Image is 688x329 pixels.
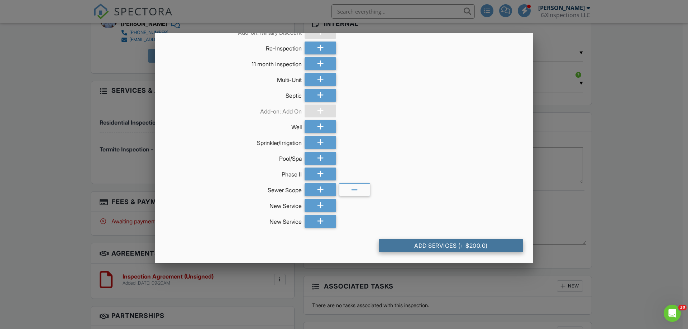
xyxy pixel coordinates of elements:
[165,152,302,163] div: Pool/Spa
[165,73,302,84] div: Multi-Unit
[165,120,302,131] div: Well
[165,136,302,147] div: Sprinkler/Irrigation
[165,57,302,68] div: 11 month Inspection
[678,305,687,310] span: 10
[165,199,302,210] div: New Service
[165,215,302,226] div: New Service
[165,105,302,115] div: Add-on: Add On
[165,42,302,52] div: Re-Inspection
[165,89,302,100] div: Septic
[165,168,302,178] div: Phase II
[379,239,523,252] div: Add Services (+ $200.0)
[165,183,302,194] div: Sewer Scope
[664,305,681,322] iframe: Intercom live chat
